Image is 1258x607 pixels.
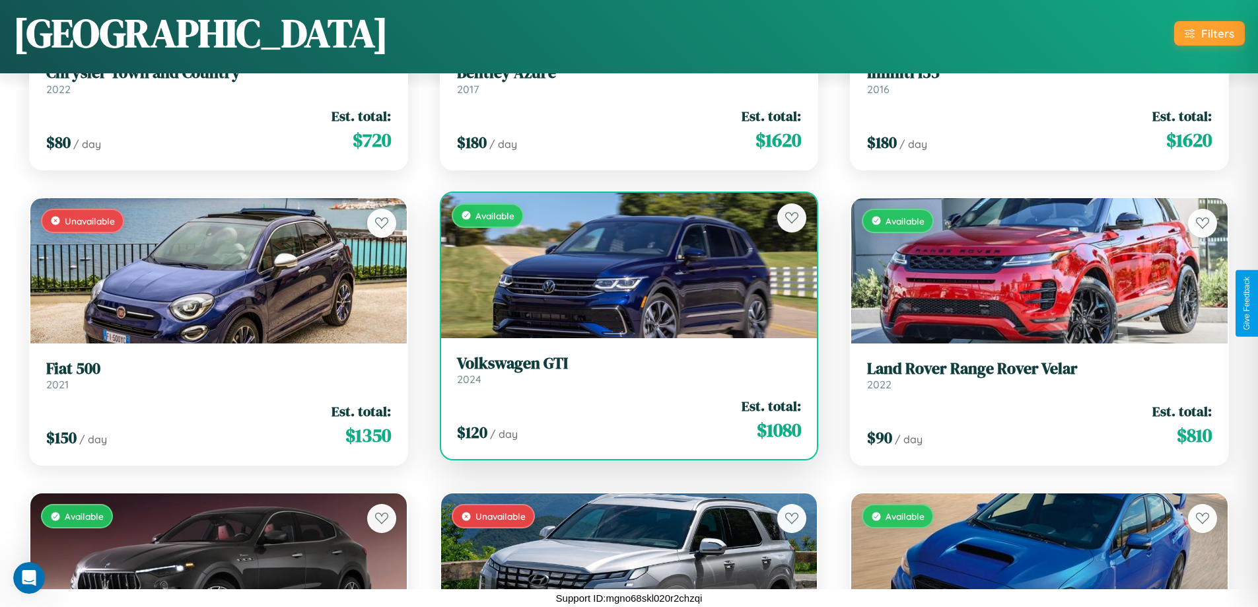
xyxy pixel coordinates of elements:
[353,127,391,153] span: $ 720
[867,83,890,96] span: 2016
[65,511,104,522] span: Available
[867,63,1212,96] a: Infiniti I352016
[46,131,71,153] span: $ 80
[490,427,518,441] span: / day
[46,427,77,448] span: $ 150
[332,106,391,125] span: Est. total:
[79,433,107,446] span: / day
[457,373,481,386] span: 2024
[332,402,391,421] span: Est. total:
[1152,106,1212,125] span: Est. total:
[1177,422,1212,448] span: $ 810
[457,354,802,373] h3: Volkswagen GTI
[755,127,801,153] span: $ 1620
[899,137,927,151] span: / day
[742,396,801,415] span: Est. total:
[867,131,897,153] span: $ 180
[1174,21,1245,46] button: Filters
[46,359,391,378] h3: Fiat 500
[46,378,69,391] span: 2021
[886,511,925,522] span: Available
[73,137,101,151] span: / day
[46,63,391,83] h3: Chrysler Town and Country
[13,6,388,60] h1: [GEOGRAPHIC_DATA]
[457,131,487,153] span: $ 180
[65,215,115,227] span: Unavailable
[1166,127,1212,153] span: $ 1620
[46,83,71,96] span: 2022
[867,378,891,391] span: 2022
[46,63,391,96] a: Chrysler Town and Country2022
[867,63,1212,83] h3: Infiniti I35
[1152,402,1212,421] span: Est. total:
[475,210,514,221] span: Available
[46,359,391,392] a: Fiat 5002021
[457,354,802,386] a: Volkswagen GTI2024
[867,359,1212,392] a: Land Rover Range Rover Velar2022
[895,433,923,446] span: / day
[867,427,892,448] span: $ 90
[1242,277,1251,330] div: Give Feedback
[345,422,391,448] span: $ 1350
[457,63,802,83] h3: Bentley Azure
[742,106,801,125] span: Est. total:
[457,63,802,96] a: Bentley Azure2017
[1201,26,1234,40] div: Filters
[867,359,1212,378] h3: Land Rover Range Rover Velar
[556,589,703,607] p: Support ID: mgno68skl020r2chzqi
[13,562,45,594] iframe: Intercom live chat
[489,137,517,151] span: / day
[475,511,526,522] span: Unavailable
[457,83,479,96] span: 2017
[457,421,487,443] span: $ 120
[757,417,801,443] span: $ 1080
[886,215,925,227] span: Available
